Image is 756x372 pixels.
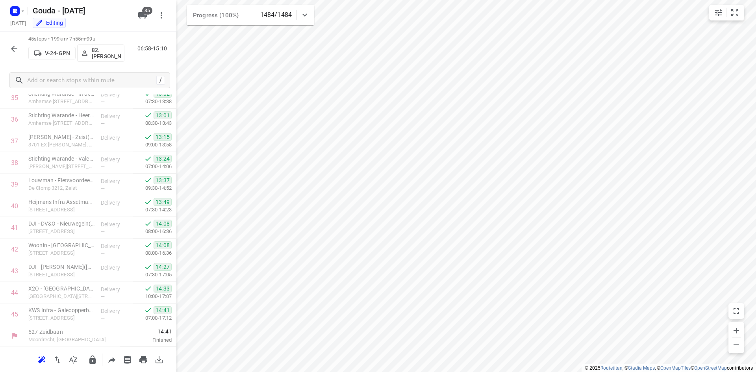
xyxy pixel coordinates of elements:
span: 14:08 [154,241,172,249]
p: Finished [120,336,172,344]
div: 42 [11,246,18,253]
button: More [154,7,169,23]
svg: Done [144,133,152,141]
span: 13:15 [154,133,172,141]
span: 14:41 [120,328,172,335]
p: V-24-GPN [45,50,70,56]
span: — [101,250,105,256]
span: — [101,294,105,300]
a: OpenMapTiles [660,365,691,371]
p: Delivery [101,242,130,250]
p: DJI - PI Nieuwgein(Marieke Jansen) [28,263,94,271]
p: Arnhemse Bovenweg 80, Zeist [28,119,94,127]
svg: Done [144,263,152,271]
div: 43 [11,267,18,275]
p: Schoudermantel 52, Bunnik [28,206,94,214]
button: Lock route [85,352,100,368]
p: 07:30-17:05 [133,271,172,279]
span: Share route [104,355,120,363]
svg: Done [144,111,152,119]
button: Map settings [711,5,726,20]
span: Reverse route [50,355,65,363]
button: 35 [135,7,150,23]
p: Delivery [101,220,130,228]
p: 07:30-14:23 [133,206,172,214]
p: Stichting Warande - Valckenbosch(Monique de Hoog) [28,155,94,163]
span: 99u [87,36,95,42]
span: Print route [135,355,151,363]
p: Delivery [101,112,130,120]
svg: Done [144,155,152,163]
span: — [101,99,105,105]
h5: Project date [7,19,30,28]
span: 13:24 [154,155,172,163]
p: 08:30-13:43 [133,119,172,127]
p: 3701 EX [PERSON_NAME], Zeist [28,141,94,149]
span: — [101,142,105,148]
p: Ami Kappers - Zeist(Dea Kijk in de Vegte) [28,133,94,141]
p: Delivery [101,285,130,293]
span: 13:01 [154,111,172,119]
p: Delivery [101,199,130,207]
p: 07:00-14:06 [133,163,172,170]
div: 36 [11,116,18,123]
svg: Done [144,285,152,292]
svg: Done [144,241,152,249]
span: 35 [142,7,152,15]
p: 07:30-13:38 [133,98,172,105]
p: 06:58-15:10 [137,44,170,53]
p: X2O - Utrecht(Aida Massaad) [28,285,94,292]
p: Arnhemse Bovenweg 78, Zeist [28,98,94,105]
span: — [101,229,105,235]
span: 13:37 [154,176,172,184]
span: 14:08 [154,220,172,228]
div: small contained button group [709,5,744,20]
p: De Clomp 3212, Zeist [28,184,94,192]
button: 82. [PERSON_NAME] [77,44,124,62]
a: OpenStreetMap [694,365,727,371]
div: You are currently in edit mode. [35,19,63,27]
p: Kaap de Goede Hooplaan 100, Utrecht [28,292,94,300]
p: 08:00-16:36 [133,228,172,235]
p: 45 stops • 199km • 7h55m [28,35,124,43]
p: KWS Infra - Galecopperbrug(Mark van Thiel) [28,306,94,314]
span: 14:41 [154,306,172,314]
p: Delivery [101,134,130,142]
p: 1484/1484 [260,10,292,20]
input: Add or search stops within route [27,74,156,87]
div: 41 [11,224,18,231]
span: — [101,272,105,278]
div: 39 [11,181,18,188]
div: 44 [11,289,18,296]
p: Delivery [101,264,130,272]
button: V-24-GPN [28,47,76,59]
p: 527 Zuidbaan [28,328,110,336]
span: Progress (100%) [193,12,239,19]
a: Stadia Maps [628,365,655,371]
p: 09:00-13:58 [133,141,172,149]
span: — [101,207,105,213]
div: Progress (100%)1484/1484 [187,5,314,25]
svg: Done [144,176,152,184]
span: • [85,36,87,42]
p: 09:30-14:52 [133,184,172,192]
p: Ravenswade 150A, Nieuwegein [28,228,94,235]
div: / [156,76,165,85]
a: Routetitan [600,365,623,371]
p: Papendorpseweg 101, Utrecht [28,314,94,322]
span: Print shipping labels [120,355,135,363]
p: Delivery [101,307,130,315]
div: 37 [11,137,18,145]
span: 14:33 [154,285,172,292]
p: DJI - DV&O - Nieuwegein(Facilitair) [28,220,94,228]
p: Ravenswade 150C, Nieuwegein [28,249,94,257]
div: 45 [11,311,18,318]
span: Reoptimize route [34,355,50,363]
span: 14:27 [154,263,172,271]
span: — [101,120,105,126]
span: Sort by time window [65,355,81,363]
p: Moordrecht, [GEOGRAPHIC_DATA] [28,336,110,344]
button: Fit zoom [727,5,743,20]
p: 10:00-17:07 [133,292,172,300]
p: Heijmans Infra Assetmanagement - Bunnik(Wesley Kersjes) [28,198,94,206]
